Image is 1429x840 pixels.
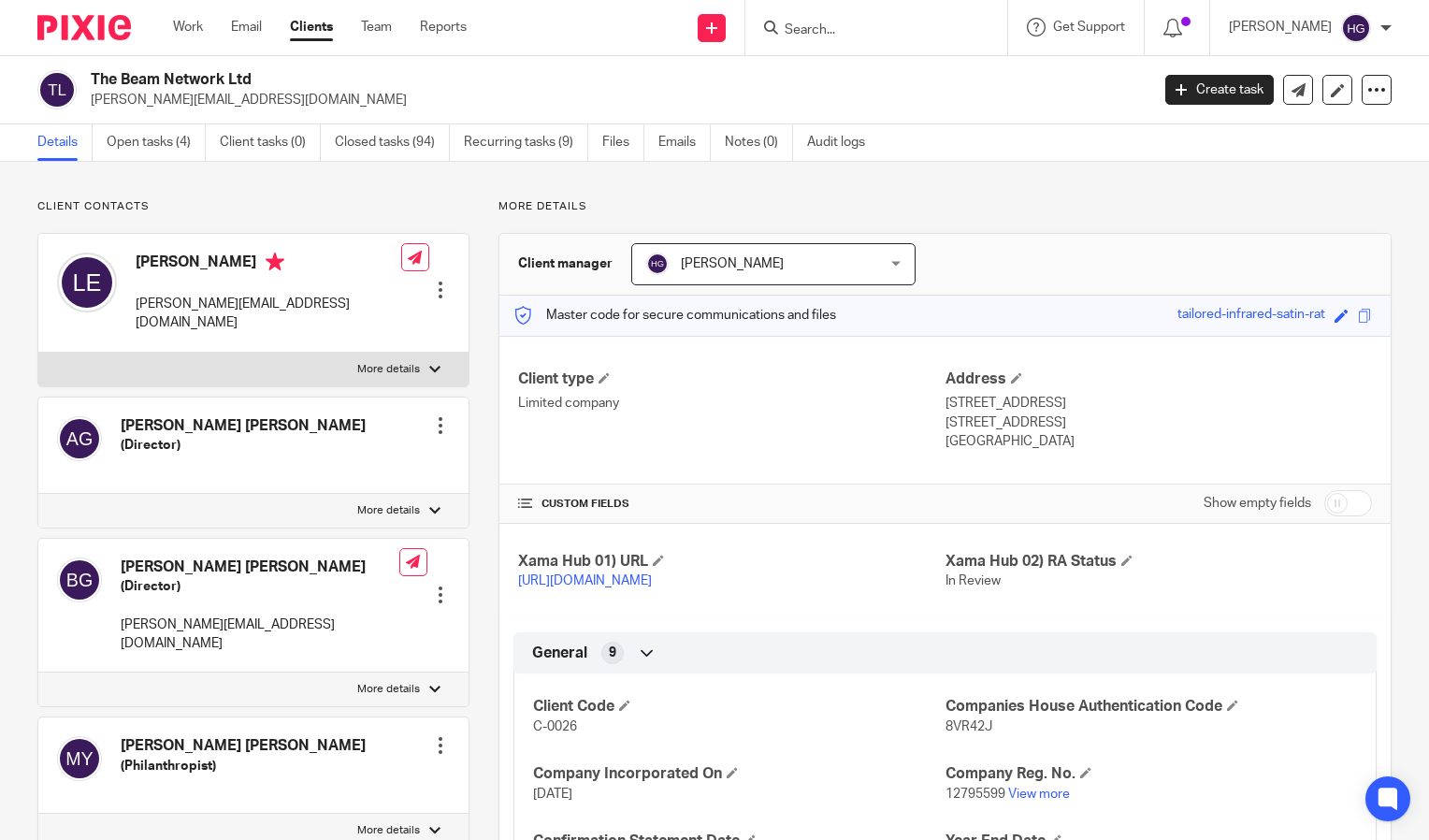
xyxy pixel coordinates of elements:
[1229,18,1332,36] p: [PERSON_NAME]
[945,413,1372,432] p: [STREET_ADDRESS]
[121,577,399,596] h5: (Director)
[121,558,399,577] h4: [PERSON_NAME] [PERSON_NAME]
[464,124,588,161] a: Recurring tasks (9)
[945,720,992,733] span: 8VR42J
[658,124,711,161] a: Emails
[357,682,420,697] p: More details
[121,616,399,654] p: [PERSON_NAME][EMAIL_ADDRESS][DOMAIN_NAME]
[602,124,644,161] a: Files
[945,432,1372,451] p: [GEOGRAPHIC_DATA]
[532,644,587,663] span: General
[646,253,669,275] img: svg%3E
[37,70,77,109] img: svg%3E
[266,253,284,271] i: Primary
[361,18,392,36] a: Team
[121,436,366,455] h5: (Director)
[57,253,117,312] img: svg%3E
[1053,21,1125,34] span: Get Support
[681,257,784,270] span: [PERSON_NAME]
[107,124,206,161] a: Open tasks (4)
[290,18,333,36] a: Clients
[121,757,366,775] h5: (Philanthropist)
[231,18,262,36] a: Email
[91,91,1137,109] p: [PERSON_NAME][EMAIL_ADDRESS][DOMAIN_NAME]
[173,18,203,36] a: Work
[357,362,420,377] p: More details
[1165,75,1274,105] a: Create task
[945,394,1372,413] p: [STREET_ADDRESS]
[136,253,401,276] h4: [PERSON_NAME]
[518,254,613,273] h3: Client manager
[136,295,401,333] p: [PERSON_NAME][EMAIL_ADDRESS][DOMAIN_NAME]
[725,124,793,161] a: Notes (0)
[945,574,1001,587] span: In Review
[533,788,572,801] span: [DATE]
[37,15,131,40] img: Pixie
[533,720,577,733] span: C-0026
[945,369,1372,389] h4: Address
[357,823,420,838] p: More details
[1177,305,1325,326] div: tailored-infrared-satin-rat
[945,764,1357,784] h4: Company Reg. No.
[533,697,945,717] h4: Client Code
[57,736,102,781] img: svg%3E
[357,503,420,518] p: More details
[783,22,951,39] input: Search
[513,306,836,325] p: Master code for secure communications and files
[57,558,102,602] img: svg%3E
[1008,788,1070,801] a: View more
[518,552,945,572] h4: Xama Hub 01) URL
[220,124,321,161] a: Client tasks (0)
[1204,494,1311,513] label: Show empty fields
[335,124,450,161] a: Closed tasks (94)
[945,552,1372,572] h4: Xama Hub 02) RA Status
[609,644,616,662] span: 9
[37,124,93,161] a: Details
[807,124,879,161] a: Audit logs
[518,497,945,512] h4: CUSTOM FIELDS
[945,697,1357,717] h4: Companies House Authentication Code
[498,199,1392,214] p: More details
[37,199,469,214] p: Client contacts
[121,736,366,756] h4: [PERSON_NAME] [PERSON_NAME]
[91,70,928,90] h2: The Beam Network Ltd
[121,416,366,436] h4: [PERSON_NAME] [PERSON_NAME]
[420,18,467,36] a: Reports
[518,574,652,587] a: [URL][DOMAIN_NAME]
[1341,13,1371,43] img: svg%3E
[518,369,945,389] h4: Client type
[518,394,945,413] p: Limited company
[57,416,102,461] img: svg%3E
[533,764,945,784] h4: Company Incorporated On
[945,788,1005,801] span: 12795599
